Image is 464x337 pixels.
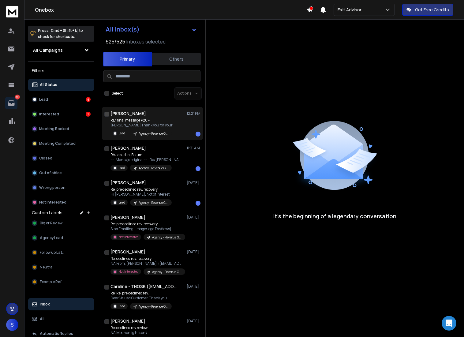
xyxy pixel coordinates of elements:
p: Re: Re: pre declined rev. [110,291,172,296]
button: Out of office [28,167,94,179]
p: [DATE] [187,180,200,185]
h3: Inboxes selected [126,38,166,45]
button: Not Interested [28,196,94,208]
span: Agency Lead [40,235,63,240]
span: 525 / 525 [106,38,125,45]
p: RE: final message P20 - [110,118,173,123]
p: 11:31 AM [187,146,200,151]
p: Agency - Revenue Giants - Payment [139,200,168,205]
p: Lead [118,200,125,205]
h1: Careline - TNGSB ([EMAIL_ADDRESS][DOMAIN_NAME]) [110,283,178,290]
button: Meeting Booked [28,123,94,135]
p: Meeting Completed [39,141,76,146]
h1: [PERSON_NAME] [110,318,145,324]
div: 4 [86,97,91,102]
button: Primary [103,52,152,66]
p: Not Interested [118,269,139,274]
p: Not Interested [39,200,66,205]
h1: [PERSON_NAME] [110,214,145,220]
button: Neutral [28,261,94,273]
p: Agency - Revenue Giants - Payment [139,166,168,170]
p: Inbox [40,302,50,307]
div: 1 [86,112,91,117]
p: NA From: [PERSON_NAME] <[EMAIL_ADDRESS][DOMAIN_NAME]> Date: [DATE], [110,261,184,266]
button: All [28,313,94,325]
p: Stop Emailing [image: logo Payflows] [110,227,184,231]
p: Closed [39,156,52,161]
span: Neutral [40,265,54,270]
button: Inbox [28,298,94,310]
button: All Inbox(s) [101,23,202,36]
button: Lead4 [28,93,94,106]
label: Select [112,91,123,96]
p: All [40,316,44,321]
p: [DATE] [187,249,200,254]
h3: Filters [28,66,94,75]
h3: Custom Labels [32,210,62,216]
p: NA Med venlig hilsen / [110,330,184,335]
p: Re: declined rev. recovery [110,256,184,261]
p: -----Mensaje original----- De: [PERSON_NAME] [110,157,184,162]
p: Hi [PERSON_NAME], Not of interest, [110,192,172,197]
span: Example Ref [40,279,62,284]
p: Agency - Revenue Giants - Payment [139,304,168,309]
button: Wrong person [28,182,94,194]
p: Lead [118,166,125,170]
p: It’s the beginning of a legendary conversation [273,212,396,220]
h1: Onebox [35,6,307,13]
p: [DATE] [187,215,200,220]
div: 1 [196,166,200,171]
button: Closed [28,152,94,164]
p: Lead [39,97,48,102]
p: Interested [39,112,59,117]
p: Meeting Booked [39,126,69,131]
button: Agency Lead [28,232,94,244]
p: Not Interested [118,235,139,239]
p: Get Free Credits [415,7,449,13]
p: Wrong person [39,185,65,190]
p: Out of office [39,170,62,175]
p: Agency - Revenue Giants - Payment [139,131,168,136]
h1: [PERSON_NAME] [110,110,146,117]
h1: All Campaigns [33,47,63,53]
p: Re: declined rev review [110,325,184,330]
button: All Status [28,79,94,91]
span: Big or Review [40,221,62,226]
h1: [PERSON_NAME] [110,145,146,151]
button: Example Ref [28,276,94,288]
p: Exit Advisor [338,7,364,13]
span: Follow up Later [40,250,66,255]
div: 1 [196,132,200,137]
p: Re: pre declined rev. recovery [110,222,184,227]
h1: All Inbox(s) [106,26,140,32]
p: All Status [40,82,57,87]
p: Press to check for shortcuts. [38,28,83,40]
button: S [6,319,18,331]
p: Agency - Revenue Giants - Payment [152,270,181,274]
h1: [PERSON_NAME] [110,180,146,186]
a: 10 [5,97,17,109]
p: Lead [118,131,125,136]
p: RV: last shot Bizum [110,152,184,157]
p: [PERSON_NAME] Thank you for your [110,123,173,128]
p: [DATE] [187,319,200,324]
p: 12:21 PM [187,111,200,116]
p: Dear Valued Customer, Thank you [110,296,172,301]
p: 10 [15,95,20,99]
div: 1 [196,201,200,206]
h1: [PERSON_NAME] [110,249,145,255]
button: Others [152,52,201,66]
p: Agency - Revenue Giants - Payment [152,235,181,240]
p: Re: pre declined rev. recovery [110,187,172,192]
button: Meeting Completed [28,137,94,150]
button: Follow up Later [28,246,94,259]
button: Big or Review [28,217,94,229]
div: Open Intercom Messenger [442,316,456,331]
img: logo [6,6,18,17]
p: Automatic Replies [40,331,73,336]
span: Cmd + Shift + k [50,27,78,34]
button: Interested1 [28,108,94,120]
p: Lead [118,304,125,309]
